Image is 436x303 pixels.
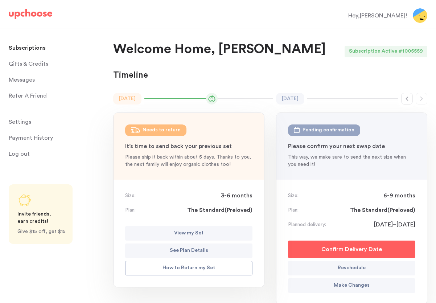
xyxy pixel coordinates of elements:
[9,89,91,103] a: Refer A Friend
[9,115,31,129] span: Settings
[383,191,415,200] span: 6-9 months
[9,9,52,22] a: UpChoose
[334,281,370,290] p: Make Changes
[9,73,35,87] span: Messages
[288,241,415,258] button: Confirm Delivery Date
[321,245,382,254] p: Confirm Delivery Date
[288,142,415,151] p: Please confirm your next swap date
[303,126,354,135] div: Pending confirmation
[113,93,141,105] time: [DATE]
[398,46,427,57] div: # 1005559
[113,70,148,81] p: Timeline
[170,246,208,255] p: See Plan Details
[276,93,304,105] time: [DATE]
[9,9,52,19] img: UpChoose
[125,226,252,241] button: View my Set
[9,41,46,55] p: Subscriptions
[338,264,366,273] p: Reschedule
[9,41,91,55] a: Subscriptions
[374,220,415,229] span: [DATE]–[DATE]
[9,57,48,71] span: Gifts & Credits
[125,192,136,199] p: Size:
[9,131,53,145] p: Payment History
[125,261,252,275] button: How to Return my Set
[187,206,252,214] span: The Standard ( Preloved )
[125,243,252,258] button: See Plan Details
[288,192,299,199] p: Size:
[9,147,30,161] span: Log out
[288,153,415,168] p: This way, we make sure to send the next size when you need it!
[9,131,91,145] a: Payment History
[288,206,299,214] p: Plan:
[9,89,47,103] p: Refer A Friend
[288,221,326,228] p: Planned delivery:
[174,229,203,238] p: View my Set
[350,206,415,214] span: The Standard ( Preloved )
[125,142,252,151] p: It’s time to send back your previous set
[288,278,415,293] button: Make Changes
[9,115,91,129] a: Settings
[9,147,91,161] a: Log out
[125,153,252,168] p: Please ship it back within about 5 days. Thanks to you, the next family will enjoy organic clothe...
[143,126,181,135] div: Needs to return
[113,41,326,58] p: Welcome Home, [PERSON_NAME]
[9,57,91,71] a: Gifts & Credits
[288,261,415,275] button: Reschedule
[348,11,407,20] div: Hey, [PERSON_NAME] !
[221,191,252,200] span: 3-6 months
[125,206,136,214] p: Plan:
[163,264,215,273] p: How to Return my Set
[345,46,398,57] div: Subscription Active
[9,184,73,244] a: Share UpChoose
[9,73,91,87] a: Messages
